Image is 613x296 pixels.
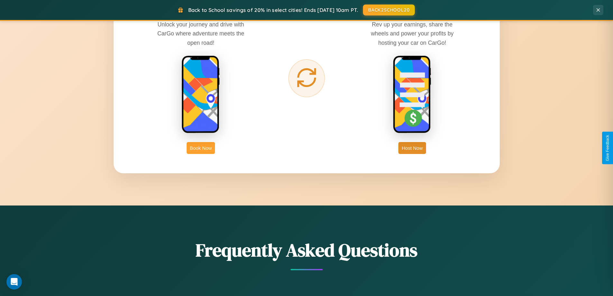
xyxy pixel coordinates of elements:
button: Book Now [187,142,215,154]
button: BACK2SCHOOL20 [363,5,415,15]
h2: Frequently Asked Questions [114,238,500,263]
div: Give Feedback [605,135,610,161]
p: Rev up your earnings, share the wheels and power your profits by hosting your car on CarGo! [364,20,460,47]
button: Host Now [398,142,426,154]
span: Back to School savings of 20% in select cities! Ends [DATE] 10am PT. [188,7,358,13]
img: host phone [393,55,432,134]
img: rent phone [181,55,220,134]
p: Unlock your journey and drive with CarGo where adventure meets the open road! [153,20,249,47]
div: Open Intercom Messenger [6,274,22,290]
